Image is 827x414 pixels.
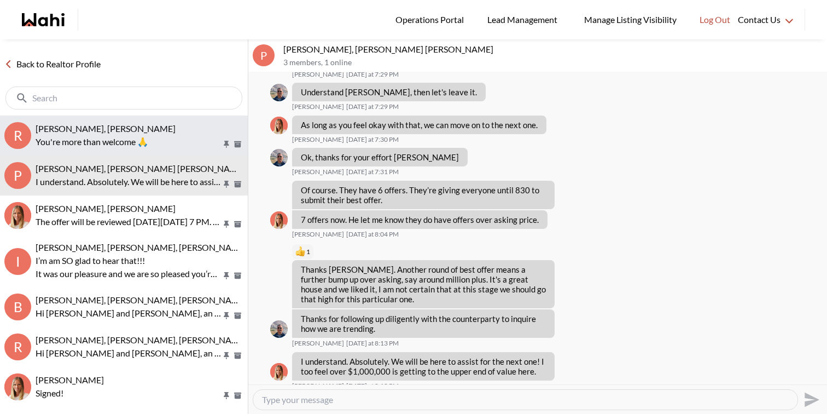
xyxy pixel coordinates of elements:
span: [PERSON_NAME] [292,70,344,79]
span: [PERSON_NAME], [PERSON_NAME] [PERSON_NAME] [36,163,246,174]
img: P [270,320,288,338]
p: Thanks for following up diligently with the counterparty to inquire how we are trending. [301,314,546,334]
p: Hi [PERSON_NAME] and [PERSON_NAME], an offer has been submitted for [STREET_ADDRESS][PERSON_NAME]... [36,347,222,360]
div: R [4,122,31,149]
div: Michelle Ryckman [270,117,288,134]
button: Archive [232,311,243,320]
input: Search [32,93,218,104]
div: P [253,44,275,66]
button: Archive [232,220,243,229]
button: Send [798,387,823,412]
button: Archive [232,351,243,360]
p: Signed! [36,387,222,400]
span: [PERSON_NAME], [PERSON_NAME], [PERSON_NAME] [36,335,247,345]
div: Pranav Dhar [270,84,288,101]
div: Arsene Dilenga, Michelle [4,202,31,229]
p: Understand [PERSON_NAME], then let's leave it. [301,87,477,97]
p: The offer will be reviewed [DATE][DATE] 7 PM. I called the listing agent but didn’t get an answer... [36,215,222,228]
button: Archive [232,180,243,189]
button: Pin [222,391,231,400]
button: Archive [232,271,243,280]
span: [PERSON_NAME] [292,339,344,348]
span: [PERSON_NAME] [292,102,344,111]
div: B [4,294,31,320]
a: Wahi homepage [22,13,65,26]
p: Ok, thanks for your effort [PERSON_NAME] [301,152,459,162]
img: P [270,84,288,101]
time: 2025-10-06T23:30:15.927Z [346,135,399,144]
time: 2025-10-07T00:18:58.138Z [346,382,399,390]
span: [PERSON_NAME] [292,382,344,390]
div: Pranav Dhar [270,149,288,166]
p: 7 offers now. He let me know they do have offers over asking price. [301,215,539,225]
div: Ritu Gill, Michelle [4,373,31,400]
div: P [4,162,31,189]
button: Pin [222,180,231,189]
p: It was our pleasure and we are so pleased you’re happy! [36,267,222,280]
img: R [4,373,31,400]
span: Lead Management [487,13,561,27]
time: 2025-10-07T00:04:13.795Z [346,230,399,239]
button: Reactions: like [295,248,310,256]
img: A [4,202,31,229]
div: Michelle Ryckman [270,363,288,381]
div: Pranav Dhar [270,320,288,338]
span: Operations Portal [395,13,468,27]
img: M [270,363,288,381]
div: Reaction list [292,243,559,261]
span: Manage Listing Visibility [581,13,680,27]
span: Log Out [700,13,730,27]
button: Pin [222,271,231,280]
div: I [4,248,31,275]
span: [PERSON_NAME], [PERSON_NAME] [36,203,176,214]
img: P [270,149,288,166]
div: Michelle Ryckman [270,211,288,229]
span: [PERSON_NAME], [PERSON_NAME] [36,123,176,134]
p: [PERSON_NAME], [PERSON_NAME] [PERSON_NAME] [283,44,823,55]
div: R [4,334,31,360]
img: M [270,211,288,229]
span: [PERSON_NAME], [PERSON_NAME], [PERSON_NAME] [36,295,247,305]
img: M [270,117,288,134]
p: You're more than welcome 🙏 [36,135,222,148]
button: Pin [222,311,231,320]
button: Archive [232,391,243,400]
p: 3 members , 1 online [283,58,823,67]
span: 1 [306,248,310,256]
textarea: Type your message [262,394,789,405]
time: 2025-10-06T23:31:50.467Z [346,168,399,176]
span: [PERSON_NAME] [292,230,344,239]
span: [PERSON_NAME] [292,135,344,144]
time: 2025-10-06T23:29:40.851Z [346,102,399,111]
button: Pin [222,351,231,360]
span: [PERSON_NAME] [36,375,104,385]
button: Pin [222,140,231,149]
button: Archive [232,140,243,149]
p: Thanks [PERSON_NAME]. Another round of best offer means a further bump up over asking, say around... [301,264,546,304]
p: Hi [PERSON_NAME] and [PERSON_NAME], an offer has been submitted for [STREET_ADDRESS]. If you’re s... [36,307,222,320]
p: Of course. They have 6 offers. They’re giving everyone until 830 to submit their best offer. [301,185,546,205]
p: I understand. Absolutely. We will be here to assist for the next one! I too feel over $1,000,000 ... [36,175,222,188]
time: 2025-10-06T23:29:19.861Z [346,70,399,79]
p: I understand. Absolutely. We will be here to assist for the next one! I too feel over $1,000,000 ... [301,357,546,376]
time: 2025-10-07T00:13:25.711Z [346,339,399,348]
span: [PERSON_NAME] [292,168,344,176]
p: As long as you feel okay with that, we can move on to the next one. [301,120,538,130]
p: I’m am SO glad to hear that!!! [36,254,222,267]
button: Pin [222,220,231,229]
span: [PERSON_NAME], [PERSON_NAME], [PERSON_NAME], [PERSON_NAME] [36,242,319,252]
